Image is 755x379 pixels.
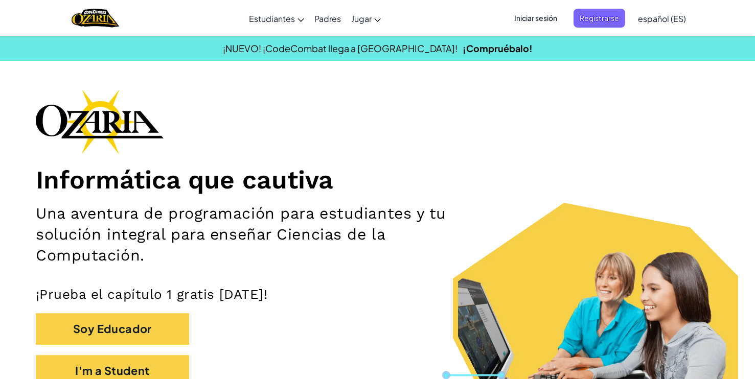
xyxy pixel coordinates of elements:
h2: Una aventura de programación para estudiantes y tu solución integral para enseñar Ciencias de la ... [36,203,494,266]
span: Jugar [351,13,372,24]
a: Ozaria by CodeCombat logo [72,8,119,29]
img: Ozaria branding logo [36,89,164,154]
h1: Informática que cautiva [36,164,719,196]
a: Jugar [346,5,386,32]
a: Estudiantes [244,5,309,32]
span: Estudiantes [249,13,295,24]
span: ¡NUEVO! ¡CodeCombat llega a [GEOGRAPHIC_DATA]! [223,42,457,54]
button: Iniciar sesión [508,9,563,28]
a: ¡Compruébalo! [463,42,533,54]
a: español (ES) [633,5,691,32]
button: Registrarse [574,9,625,28]
a: Padres [309,5,346,32]
img: Home [72,8,119,29]
p: ¡Prueba el capítulo 1 gratis [DATE]! [36,286,719,302]
button: Soy Educador [36,313,189,345]
span: español (ES) [638,13,686,24]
